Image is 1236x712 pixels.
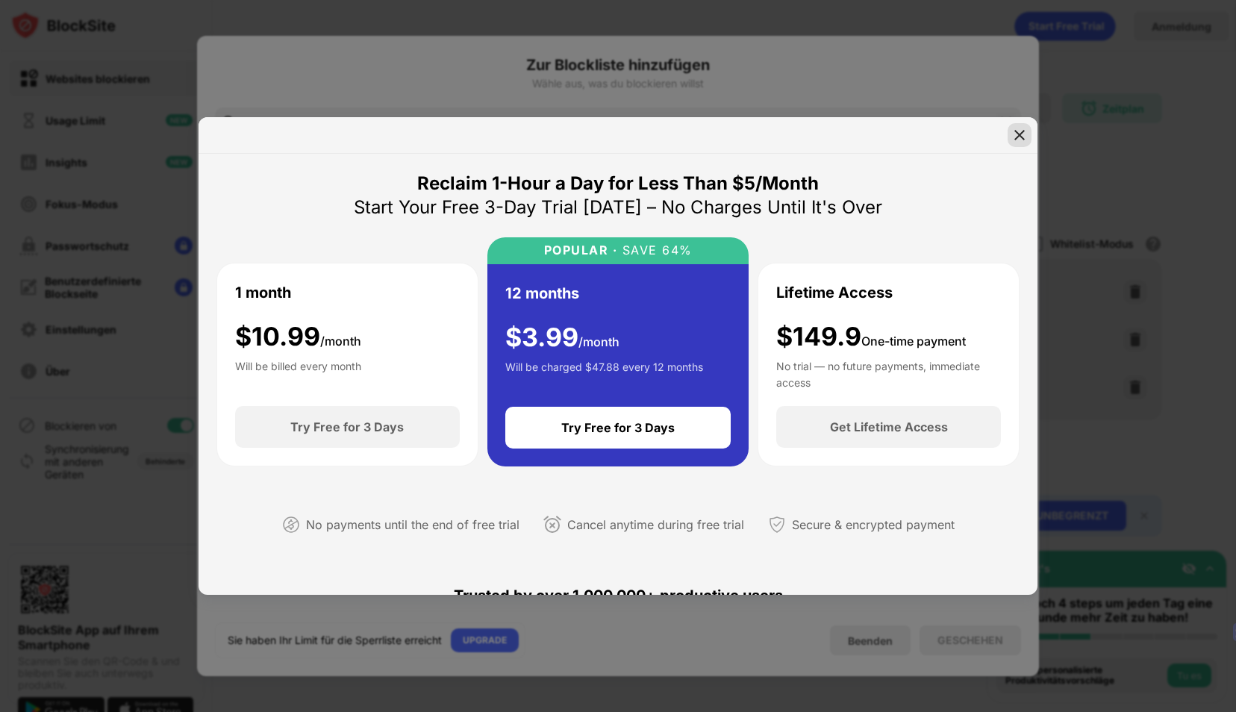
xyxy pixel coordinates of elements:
[235,322,361,352] div: $ 10.99
[320,334,361,349] span: /month
[578,334,619,349] span: /month
[505,322,619,353] div: $ 3.99
[505,359,703,389] div: Will be charged $47.88 every 12 months
[861,334,966,349] span: One-time payment
[567,514,744,536] div: Cancel anytime during free trial
[306,514,519,536] div: No payments until the end of free trial
[235,358,361,388] div: Will be billed every month
[561,420,675,435] div: Try Free for 3 Days
[543,516,561,534] img: cancel-anytime
[768,516,786,534] img: secured-payment
[776,322,966,352] div: $149.9
[776,281,893,304] div: Lifetime Access
[544,243,618,257] div: POPULAR ·
[505,282,579,305] div: 12 months
[792,514,955,536] div: Secure & encrypted payment
[235,281,291,304] div: 1 month
[617,243,693,257] div: SAVE 64%
[830,419,948,434] div: Get Lifetime Access
[776,358,1001,388] div: No trial — no future payments, immediate access
[282,516,300,534] img: not-paying
[216,560,1020,631] div: Trusted by over 1,000,000+ productive users
[290,419,404,434] div: Try Free for 3 Days
[354,196,882,219] div: Start Your Free 3-Day Trial [DATE] – No Charges Until It's Over
[417,172,819,196] div: Reclaim 1-Hour a Day for Less Than $5/Month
